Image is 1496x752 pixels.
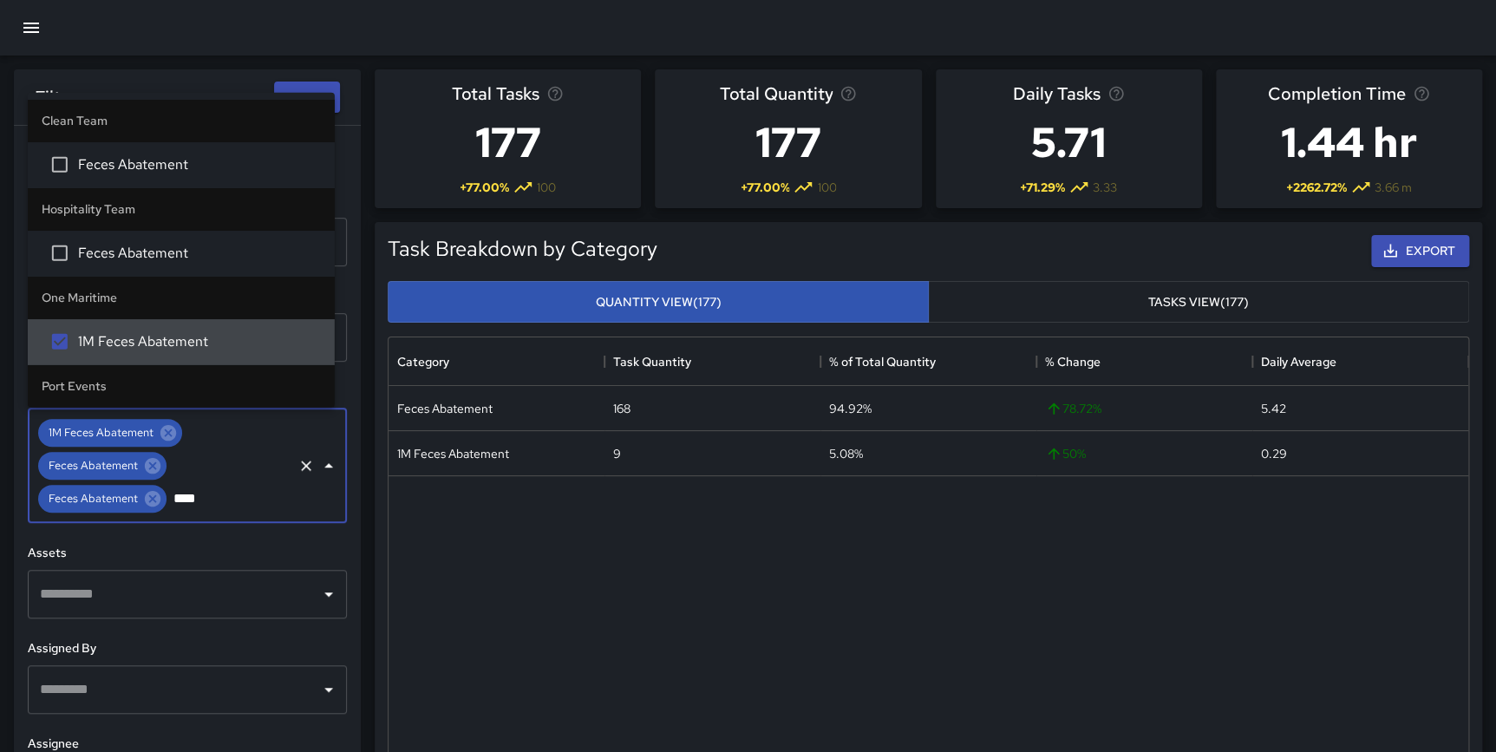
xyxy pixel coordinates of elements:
h6: Assets [28,544,347,563]
span: 3.66 m [1375,179,1412,196]
div: 168 [613,400,630,417]
span: 1M Feces Abatement [78,331,321,352]
div: Feces Abatement [38,485,167,513]
button: Clear [294,454,318,478]
span: 100 [537,179,556,196]
div: Category [389,337,604,386]
span: 100 [817,179,836,196]
span: + 71.29 % [1020,179,1065,196]
svg: Average number of tasks per day in the selected period, compared to the previous period. [1107,85,1125,102]
span: Feces Abatement [38,455,148,475]
span: + 77.00 % [740,179,789,196]
div: 5.08% [829,445,863,462]
button: Reset [205,82,260,114]
span: 3.33 [1093,179,1117,196]
div: Feces Abatement [38,452,167,480]
div: % of Total Quantity [829,337,936,386]
h6: Assigned By [28,639,347,658]
span: Feces Abatement [38,488,148,508]
h3: 177 [719,108,857,177]
h3: 177 [452,108,564,177]
div: % Change [1036,337,1252,386]
div: Task Quantity [604,337,820,386]
div: Task Quantity [613,337,691,386]
h3: 1.44 hr [1268,108,1430,177]
li: One Maritime [28,277,335,318]
div: 1M Feces Abatement [38,419,182,447]
div: Daily Average [1252,337,1468,386]
button: Apply [274,82,340,114]
div: 1M Feces Abatement [397,445,509,462]
span: Daily Tasks [1013,80,1101,108]
div: Category [397,337,449,386]
span: Total Tasks [452,80,539,108]
button: Open [317,677,341,702]
div: 9 [613,445,621,462]
span: 1M Feces Abatement [38,422,164,442]
div: 94.92% [829,400,872,417]
div: Feces Abatement [397,400,493,417]
li: Port Events [28,365,335,407]
div: % Change [1045,337,1101,386]
div: 5.42 [1261,400,1286,417]
span: Feces Abatement [78,154,321,175]
h5: Task Breakdown by Category [388,235,657,263]
button: Open [317,582,341,606]
span: + 77.00 % [460,179,509,196]
svg: Total number of tasks in the selected period, compared to the previous period. [546,85,564,102]
svg: Average time taken to complete tasks in the selected period, compared to the previous period. [1413,85,1430,102]
span: 78.72 % [1045,400,1101,417]
span: 50 % [1045,445,1086,462]
li: Clean Team [28,100,335,141]
li: Hospitality Team [28,188,335,230]
svg: Total task quantity in the selected period, compared to the previous period. [839,85,857,102]
div: % of Total Quantity [820,337,1036,386]
button: Export [1371,235,1469,267]
button: Tasks View(177) [928,281,1469,324]
div: 0.29 [1261,445,1287,462]
button: Quantity View(177) [388,281,929,324]
h3: 5.71 [1013,108,1125,177]
span: Total Quantity [719,80,833,108]
span: Feces Abatement [78,243,321,264]
span: Completion Time [1268,80,1406,108]
div: Daily Average [1261,337,1336,386]
button: Close [317,454,341,478]
span: + 2262.72 % [1286,179,1347,196]
h6: Filters [35,83,84,111]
